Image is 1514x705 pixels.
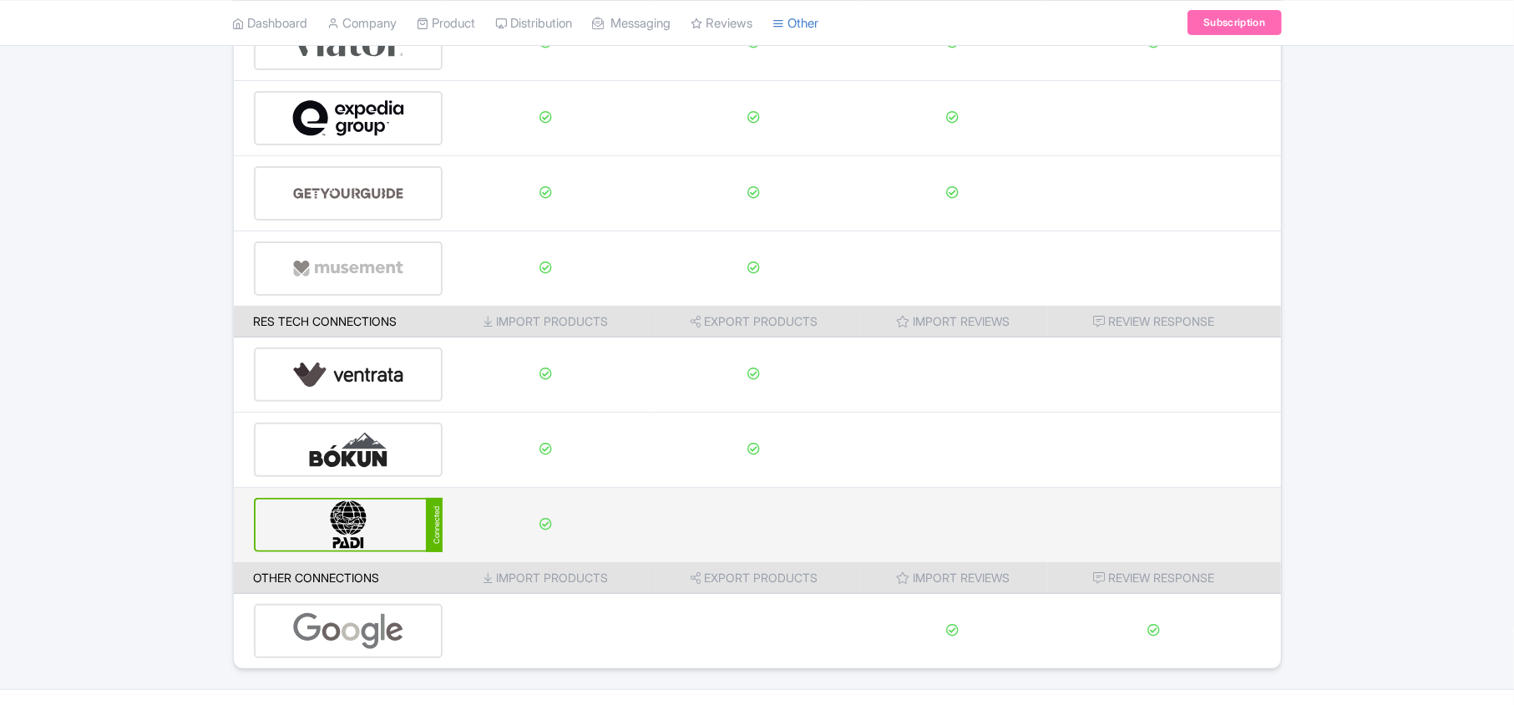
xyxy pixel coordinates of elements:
img: padi-d8839556b6cfbd2c30d3e47ef5cc6c4e.svg [292,500,405,550]
th: Review Response [1047,306,1281,337]
th: Res Tech Connections [234,306,443,337]
img: expedia-9e2f273c8342058d41d2cc231867de8b.svg [292,93,404,144]
th: Review Response [1047,562,1281,594]
img: google-96de159c2084212d3cdd3c2fb262314c.svg [292,606,404,657]
th: Import Products [443,562,649,594]
img: ventrata-b8ee9d388f52bb9ce077e58fa33de912.svg [292,349,404,400]
th: Export Products [649,562,859,594]
img: get_your_guide-5a6366678479520ec94e3f9d2b9f304b.svg [292,168,404,219]
a: Connected [254,498,443,552]
th: Import Products [443,306,649,337]
a: Subscription [1187,10,1281,35]
th: Import Reviews [859,562,1047,594]
th: Other Connections [234,562,443,594]
img: musement-dad6797fd076d4ac540800b229e01643.svg [292,243,404,294]
th: Import Reviews [859,306,1047,337]
th: Export Products [649,306,859,337]
div: Connected [426,498,443,552]
img: bokun-9d666bd0d1b458dbc8a9c3d52590ba5a.svg [292,424,404,475]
